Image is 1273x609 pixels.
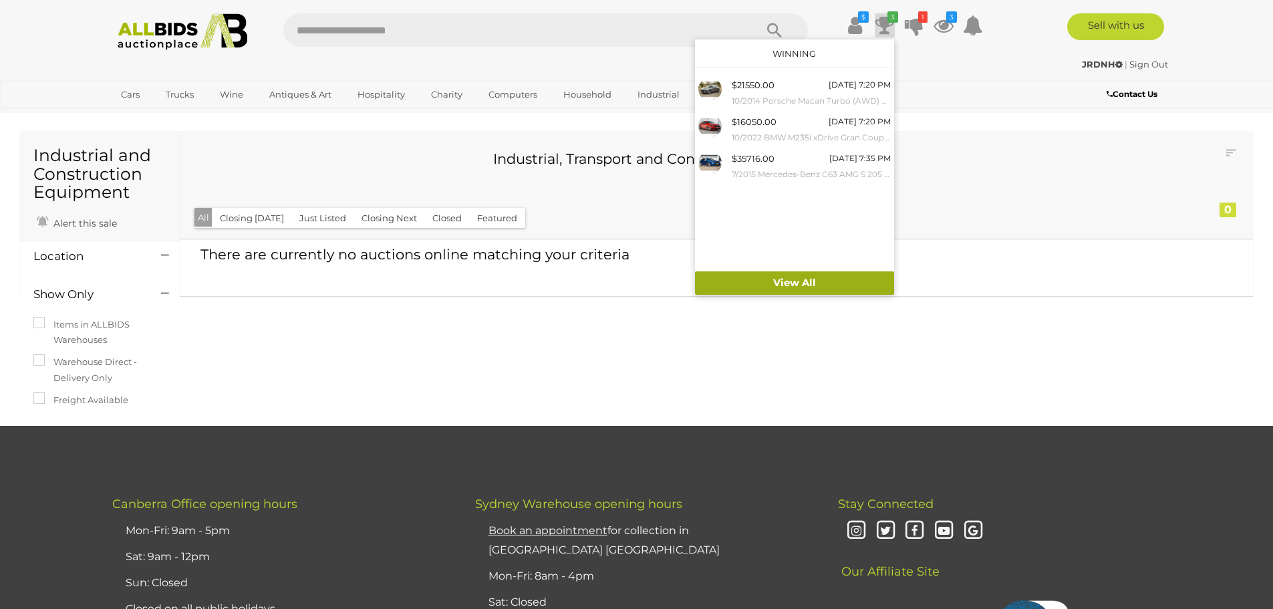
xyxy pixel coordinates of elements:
a: Hospitality [349,84,414,106]
a: Industrial [629,84,688,106]
span: There are currently no auctions online matching your criteria [200,246,629,263]
a: Computers [480,84,546,106]
h4: Location [33,250,141,263]
u: Book an appointment [488,524,607,537]
i: 3 [946,11,957,23]
a: Charity [422,84,471,106]
span: Our Affiliate Site [838,544,940,579]
button: Search [741,13,808,47]
a: Alert this sale [33,212,120,232]
label: Items in ALLBIDS Warehouses [33,317,166,348]
li: Mon-Fri: 9am - 5pm [122,518,442,544]
a: 3 [875,13,895,37]
i: Instagram [845,519,868,543]
div: 0 [1220,203,1236,217]
small: 10/2014 Porsche Macan Turbo (AWD) 95B MY15 4d Wagon Agate Grey Metallic Twin Turbo V6 3.6L [732,94,891,108]
span: Alert this sale [50,217,117,229]
a: Sign Out [1129,59,1168,70]
a: $21550.00 [DATE] 7:20 PM 10/2014 Porsche Macan Turbo (AWD) 95B MY15 4d Wagon Agate Grey Metallic ... [695,74,894,111]
a: Wine [211,84,252,106]
a: 1 [904,13,924,37]
i: Facebook [903,519,926,543]
a: $ [845,13,865,37]
button: Closed [424,208,470,229]
span: | [1125,59,1127,70]
i: Twitter [874,519,897,543]
li: Sun: Closed [122,570,442,596]
div: [DATE] 7:35 PM [829,151,891,166]
li: Mon-Fri: 8am - 4pm [485,564,805,590]
label: Freight Available [33,392,128,408]
small: 7/2015 Mercedes-Benz C63 AMG S 205 4d Wagon Brilliant Blue Metallic Twin Turbo V8 4.0L [732,167,891,182]
i: $ [858,11,869,23]
a: JRDNH [1082,59,1125,70]
div: [DATE] 7:20 PM [829,78,891,92]
b: Contact Us [1107,89,1157,99]
h1: Industrial and Construction Equipment [33,146,166,202]
a: Winning [772,48,816,59]
img: 53761-1a_ex.jpg [698,151,722,174]
a: [GEOGRAPHIC_DATA] [112,106,225,128]
a: $16050.00 [DATE] 7:20 PM 10/2022 BMW M235i xDrive Gran Coupe (AWD) F44 4d Coupe Melbourne Red Met... [695,111,894,148]
a: Book an appointmentfor collection in [GEOGRAPHIC_DATA] [GEOGRAPHIC_DATA] [488,524,720,556]
a: 3 [934,13,954,37]
i: Google [962,519,985,543]
a: Antiques & Art [261,84,340,106]
span: Sydney Warehouse opening hours [475,497,682,511]
small: 10/2022 BMW M235i xDrive Gran Coupe (AWD) F44 4d Coupe Melbourne Red Metallic Turbo 2.0L [732,130,891,145]
i: 3 [887,11,898,23]
button: Just Listed [291,208,354,229]
a: Trucks [157,84,202,106]
img: 54066-1a_ex.jpg [698,78,722,101]
div: [DATE] 7:20 PM [829,114,891,129]
a: Sell with us [1067,13,1164,40]
a: View All [695,271,894,295]
div: $35716.00 [732,151,774,166]
div: $21550.00 [732,78,774,93]
span: Canberra Office opening hours [112,497,297,511]
span: Stay Connected [838,497,934,511]
button: Featured [469,208,525,229]
a: $35716.00 [DATE] 7:35 PM 7/2015 Mercedes-Benz C63 AMG S 205 4d Wagon Brilliant Blue Metallic Twin... [695,148,894,185]
button: Closing [DATE] [212,208,292,229]
h4: Show Only [33,288,141,301]
button: All [194,208,213,227]
button: Closing Next [353,208,425,229]
img: 54053-1a_ex.jpg [698,114,722,138]
li: Sat: 9am - 12pm [122,544,442,570]
label: Warehouse Direct - Delivery Only [33,354,166,386]
a: Cars [112,84,148,106]
i: Youtube [932,519,956,543]
h3: Industrial, Transport and Construction Equipment [204,151,1132,166]
a: Contact Us [1107,87,1161,102]
a: Household [555,84,620,106]
img: Allbids.com.au [110,13,255,50]
i: 1 [918,11,928,23]
strong: JRDNH [1082,59,1123,70]
div: $16050.00 [732,114,776,130]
